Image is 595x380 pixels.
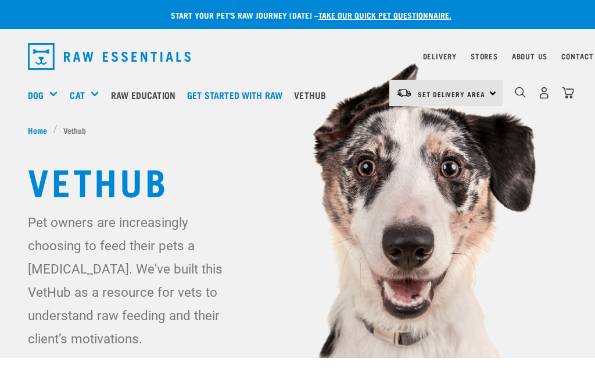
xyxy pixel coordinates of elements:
span: Home [28,124,47,136]
img: home-icon@2x.png [562,87,574,99]
a: take our quick pet questionnaire. [318,13,451,17]
a: Vethub [291,72,335,118]
a: Raw Education [108,72,184,118]
h1: Vethub [28,159,567,201]
a: Dog [28,88,44,102]
a: Cat [70,88,84,102]
nav: breadcrumbs [28,124,567,136]
a: Contact [561,54,594,58]
span: Set Delivery Area [418,92,485,96]
nav: dropdown navigation [19,38,576,74]
a: About Us [512,54,547,58]
img: van-moving.png [396,88,412,98]
p: Pet owners are increasingly choosing to feed their pets a [MEDICAL_DATA]. We've built this VetHub... [28,211,243,350]
a: Delivery [423,54,457,58]
a: Home [28,124,53,136]
a: Get started with Raw [184,72,291,118]
a: Stores [471,54,498,58]
img: user.png [538,87,550,99]
img: home-icon-1@2x.png [515,87,526,98]
img: Raw Essentials Logo [28,43,191,70]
